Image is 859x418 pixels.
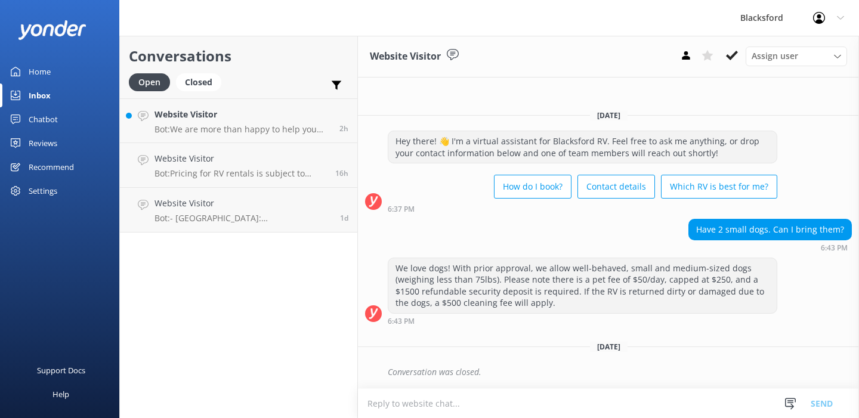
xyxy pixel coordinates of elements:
[129,45,348,67] h2: Conversations
[388,206,415,213] strong: 6:37 PM
[29,60,51,83] div: Home
[339,123,348,134] span: Sep 11 2025 11:39am (UTC -06:00) America/Chihuahua
[29,83,51,107] div: Inbox
[388,205,777,213] div: Aug 19 2025 06:37pm (UTC -06:00) America/Chihuahua
[388,318,415,325] strong: 6:43 PM
[155,124,330,135] p: Bot: We are more than happy to help you choose which Rv is best for you! Take our "Which RV is be...
[29,155,74,179] div: Recommend
[388,362,852,382] div: Conversation was closed.
[370,49,441,64] h3: Website Visitor
[155,213,331,224] p: Bot: - [GEOGRAPHIC_DATA]: [STREET_ADDRESS]. Directions: [URL][DOMAIN_NAME] - [GEOGRAPHIC_DATA]: [...
[335,168,348,178] span: Sep 10 2025 09:51pm (UTC -06:00) America/Chihuahua
[29,179,57,203] div: Settings
[590,342,628,352] span: [DATE]
[52,382,69,406] div: Help
[388,131,777,163] div: Hey there! 👋 I'm a virtual assistant for Blacksford RV. Feel free to ask me anything, or drop you...
[120,143,357,188] a: Website VisitorBot:Pricing for RV rentals is subject to location, RV type, and time of year, with...
[155,108,330,121] h4: Website Visitor
[129,75,176,88] a: Open
[494,175,571,199] button: How do I book?
[365,362,852,382] div: 2025-08-20T15:22:10.693
[37,358,85,382] div: Support Docs
[176,73,221,91] div: Closed
[29,131,57,155] div: Reviews
[155,152,326,165] h4: Website Visitor
[821,244,848,252] strong: 6:43 PM
[155,197,331,210] h4: Website Visitor
[388,258,777,313] div: We love dogs! With prior approval, we allow well-behaved, small and medium-sized dogs (weighing l...
[29,107,58,131] div: Chatbot
[155,168,326,179] p: Bot: Pricing for RV rentals is subject to location, RV type, and time of year, with rates startin...
[340,213,348,223] span: Sep 10 2025 11:27am (UTC -06:00) America/Chihuahua
[120,188,357,233] a: Website VisitorBot:- [GEOGRAPHIC_DATA]: [STREET_ADDRESS]. Directions: [URL][DOMAIN_NAME] - [GEOGR...
[577,175,655,199] button: Contact details
[752,49,798,63] span: Assign user
[590,110,628,120] span: [DATE]
[388,317,777,325] div: Aug 19 2025 06:43pm (UTC -06:00) America/Chihuahua
[120,98,357,143] a: Website VisitorBot:We are more than happy to help you choose which Rv is best for you! Take our "...
[688,243,852,252] div: Aug 19 2025 06:43pm (UTC -06:00) America/Chihuahua
[129,73,170,91] div: Open
[661,175,777,199] button: Which RV is best for me?
[689,219,851,240] div: Have 2 small dogs. Can I bring them?
[176,75,227,88] a: Closed
[18,20,86,40] img: yonder-white-logo.png
[746,47,847,66] div: Assign User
